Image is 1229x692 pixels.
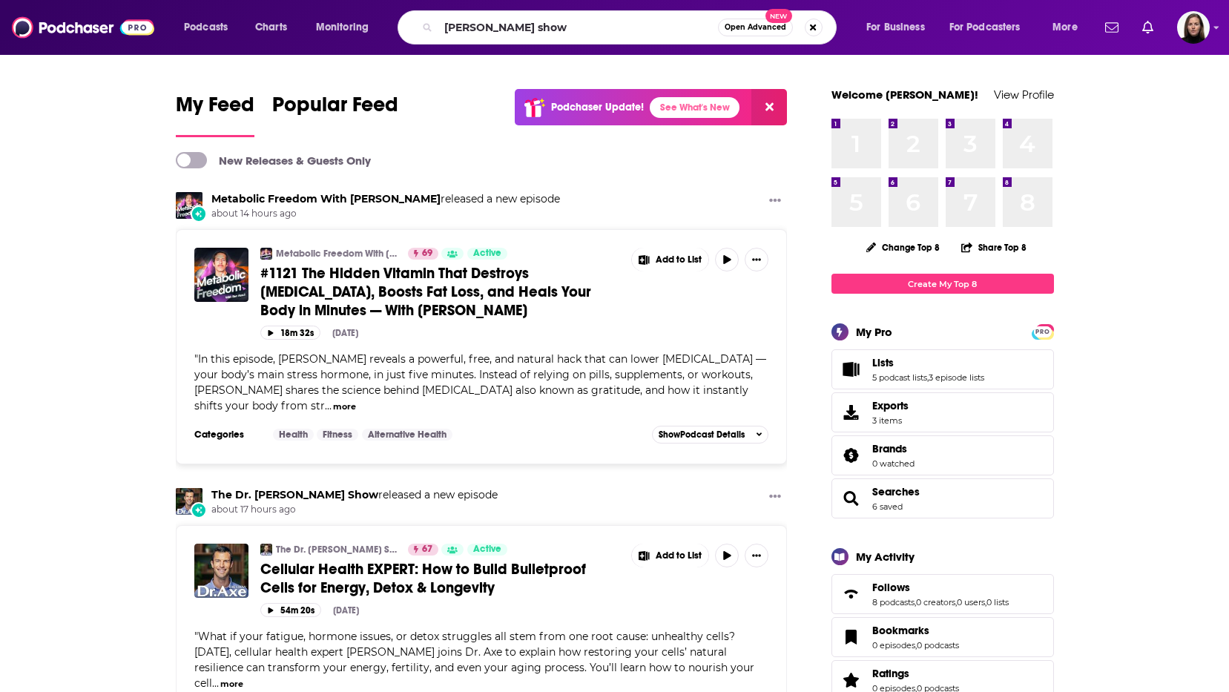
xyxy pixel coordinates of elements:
[831,274,1054,294] a: Create My Top 8
[650,97,739,118] a: See What's New
[837,402,866,423] span: Exports
[194,248,248,302] img: #1121 The Hidden Vitamin That Destroys Cortisol, Boosts Fat Loss, and Heals Your Body in Minutes ...
[856,550,915,564] div: My Activity
[211,488,378,501] a: The Dr. Josh Axe Show
[837,488,866,509] a: Searches
[949,17,1021,38] span: For Podcasters
[831,478,1054,518] span: Searches
[467,544,507,556] a: Active
[872,485,920,498] a: Searches
[194,352,766,412] span: In this episode, [PERSON_NAME] reveals a powerful, free, and natural hack that can lower [MEDICAL...
[831,392,1054,432] a: Exports
[915,640,917,650] span: ,
[184,17,228,38] span: Podcasts
[763,488,787,507] button: Show More Button
[985,597,986,607] span: ,
[332,328,358,338] div: [DATE]
[333,401,356,413] button: more
[632,544,709,567] button: Show More Button
[273,429,314,441] a: Health
[837,627,866,647] a: Bookmarks
[1177,11,1210,44] span: Logged in as BevCat3
[831,349,1054,389] span: Lists
[174,16,247,39] button: open menu
[872,667,909,680] span: Ratings
[276,248,398,260] a: Metabolic Freedom With [PERSON_NAME]
[872,442,915,455] a: Brands
[438,16,718,39] input: Search podcasts, credits, & more...
[872,501,903,512] a: 6 saved
[656,254,702,266] span: Add to List
[856,16,943,39] button: open menu
[831,617,1054,657] span: Bookmarks
[260,326,320,340] button: 18m 32s
[260,560,586,597] span: Cellular Health EXPERT: How to Build Bulletproof Cells for Energy, Detox & Longevity
[194,630,754,690] span: "
[1042,16,1096,39] button: open menu
[872,624,959,637] a: Bookmarks
[872,372,927,383] a: 5 podcast lists
[422,542,432,557] span: 67
[1177,11,1210,44] img: User Profile
[408,544,438,556] a: 67
[837,445,866,466] a: Brands
[12,13,154,42] img: Podchaser - Follow, Share and Rate Podcasts
[260,544,272,556] img: The Dr. Josh Axe Show
[765,9,792,23] span: New
[1034,326,1052,337] span: PRO
[763,192,787,211] button: Show More Button
[831,435,1054,475] span: Brands
[656,550,702,561] span: Add to List
[260,603,321,617] button: 54m 20s
[632,248,709,271] button: Show More Button
[872,356,984,369] a: Lists
[473,246,501,261] span: Active
[957,597,985,607] a: 0 users
[194,352,766,412] span: "
[837,584,866,604] a: Follows
[1052,17,1078,38] span: More
[866,17,925,38] span: For Business
[986,597,1009,607] a: 0 lists
[176,92,254,137] a: My Feed
[1136,15,1159,40] a: Show notifications dropdown
[412,10,851,45] div: Search podcasts, credits, & more...
[211,192,560,206] h3: released a new episode
[872,640,915,650] a: 0 episodes
[260,560,621,597] a: Cellular Health EXPERT: How to Build Bulletproof Cells for Energy, Detox & Longevity
[872,458,915,469] a: 0 watched
[194,429,261,441] h3: Categories
[961,233,1027,262] button: Share Top 8
[260,264,591,320] span: #1121 The Hidden Vitamin That Destroys [MEDICAL_DATA], Boosts Fat Loss, and Heals Your Body in Mi...
[473,542,501,557] span: Active
[837,670,866,691] a: Ratings
[255,17,287,38] span: Charts
[831,88,978,102] a: Welcome [PERSON_NAME]!
[856,325,892,339] div: My Pro
[725,24,786,31] span: Open Advanced
[872,597,915,607] a: 8 podcasts
[191,502,207,518] div: New Episode
[422,246,432,261] span: 69
[929,372,984,383] a: 3 episode lists
[940,16,1042,39] button: open menu
[194,544,248,598] img: Cellular Health EXPERT: How to Build Bulletproof Cells for Energy, Detox & Longevity
[745,544,768,567] button: Show More Button
[915,597,916,607] span: ,
[194,630,754,690] span: What if your fatigue, hormone issues, or detox struggles all stem from one root cause: unhealthy ...
[872,399,909,412] span: Exports
[362,429,452,441] a: Alternative Health
[1177,11,1210,44] button: Show profile menu
[333,605,359,616] div: [DATE]
[316,17,369,38] span: Monitoring
[211,504,498,516] span: about 17 hours ago
[306,16,388,39] button: open menu
[857,238,949,257] button: Change Top 8
[994,88,1054,102] a: View Profile
[872,581,1009,594] a: Follows
[176,92,254,126] span: My Feed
